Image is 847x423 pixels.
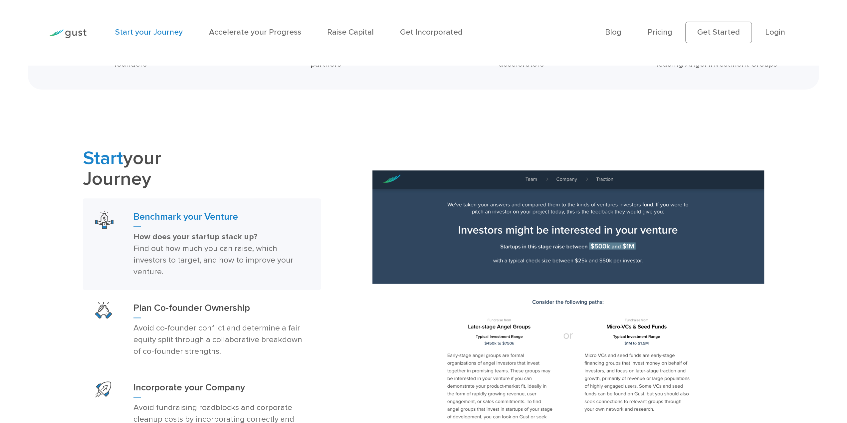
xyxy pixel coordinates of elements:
[605,27,621,37] a: Blog
[83,290,321,369] a: Plan Co Founder OwnershipPlan Co-founder OwnershipAvoid co-founder conflict and determine a fair ...
[83,148,321,189] h2: your Journey
[327,27,374,37] a: Raise Capital
[95,381,111,397] img: Start Your Company
[83,198,321,290] a: Benchmark Your VentureBenchmark your VentureHow does your startup stack up? Find out how much you...
[209,27,301,37] a: Accelerate your Progress
[765,27,785,37] a: Login
[133,211,309,227] h3: Benchmark your Venture
[133,302,309,318] h3: Plan Co-founder Ownership
[400,27,463,37] a: Get Incorporated
[133,381,309,398] h3: Incorporate your Company
[647,27,672,37] a: Pricing
[95,211,113,229] img: Benchmark Your Venture
[49,29,87,38] img: Gust Logo
[95,302,112,318] img: Plan Co Founder Ownership
[115,27,183,37] a: Start your Journey
[133,322,309,357] p: Avoid co-founder conflict and determine a fair equity split through a collaborative breakdown of ...
[133,244,294,277] span: Find out how much you can raise, which investors to target, and how to improve your venture.
[133,232,258,242] strong: How does your startup stack up?
[83,147,123,169] span: Start
[685,22,752,43] a: Get Started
